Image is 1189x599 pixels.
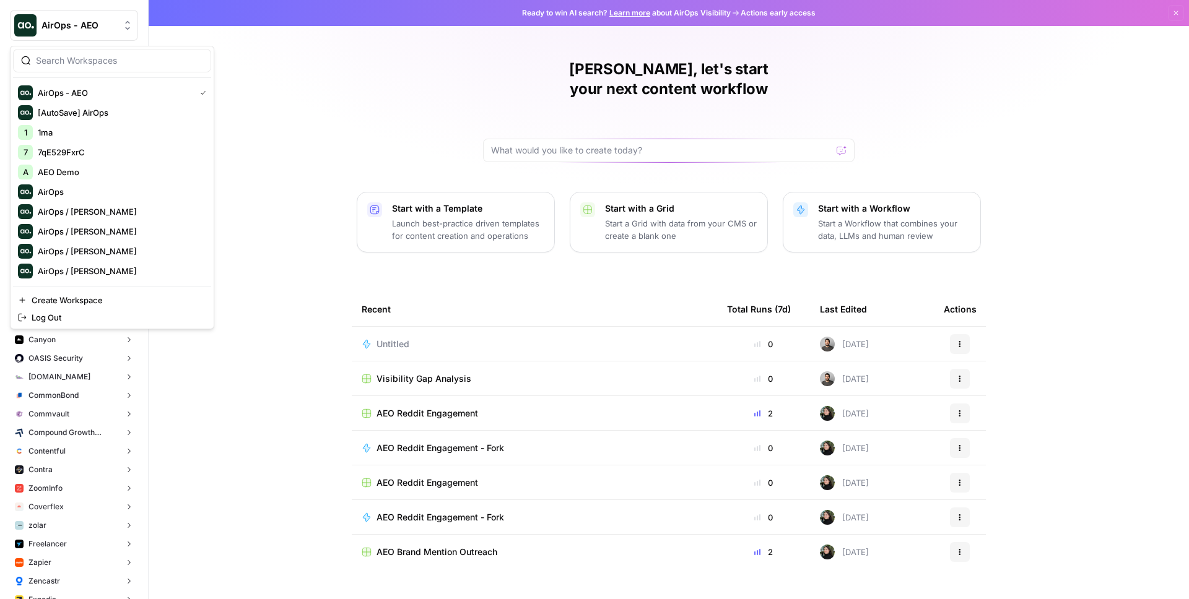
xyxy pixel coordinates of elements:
span: ZoomInfo [28,483,63,494]
span: 7qE529FxrC [38,146,201,158]
div: [DATE] [820,510,869,525]
span: Contentful [28,446,66,457]
div: 0 [727,476,800,489]
a: Log Out [13,309,211,326]
img: 6os5al305rae5m5hhkke1ziqya7s [15,521,24,530]
a: Create Workspace [13,291,211,309]
img: glq0fklpdxbalhn7i6kvfbbvs11n [15,391,24,400]
a: AEO Reddit Engagement [362,407,707,420]
h1: [PERSON_NAME], let's start your next content workflow [483,59,855,99]
button: ZoomInfo [10,479,138,498]
span: AirOps / [PERSON_NAME] [38,245,201,257]
p: Start with a Grid [605,202,757,215]
img: azd67o9nw473vll9dbscvlvo9wsn [15,465,24,474]
span: AEO Reddit Engagement [377,476,478,489]
span: A [23,166,28,178]
span: 1ma [38,126,201,139]
button: Start with a WorkflowStart a Workflow that combines your data, LLMs and human review [783,192,981,252]
span: zolar [28,520,46,531]
a: AEO Reddit Engagement [362,476,707,489]
p: Start a Grid with data from your CMS or create a blank one [605,217,757,242]
button: Coverflex [10,498,138,516]
a: Visibility Gap Analysis [362,373,707,385]
img: 8scb49tlb2vriaw9mclg8ae1t35j [15,558,24,567]
button: Workspace: AirOps - AEO [10,10,138,41]
input: What would you like to create today? [491,144,832,157]
img: AirOps / Caio Lucena Logo [18,204,33,219]
span: Zapier [28,557,51,568]
p: Start with a Workflow [818,202,970,215]
img: 16hj2zu27bdcdvv6x26f6v9ttfr9 [820,337,835,351]
span: AEO Demo [38,166,201,178]
a: Untitled [362,338,707,350]
img: eoqc67reg7z2luvnwhy7wyvdqmsw [820,545,835,559]
span: Untitled [377,338,409,350]
span: AirOps - AEO [41,19,116,32]
div: 2 [727,546,800,558]
span: Coverflex [28,501,64,512]
span: AirOps - AEO [38,87,190,99]
button: Freelancer [10,535,138,553]
img: 0idox3onazaeuxox2jono9vm549w [15,335,24,344]
span: AEO Reddit Engagement - Fork [377,511,504,524]
img: k09s5utkby11dt6rxf2w9zgb46r0 [15,373,24,381]
span: AirOps [38,186,201,198]
img: xf6b4g7v9n1cfco8wpzm78dqnb6e [15,410,24,418]
img: eoqc67reg7z2luvnwhy7wyvdqmsw [820,441,835,455]
img: hcm4s7ic2xq26rsmuray6dv1kquq [15,484,24,493]
span: Compound Growth Marketing [28,427,120,438]
p: Start with a Template [392,202,544,215]
div: Actions [944,292,977,326]
button: Contra [10,460,138,479]
span: AirOps / [PERSON_NAME] [38,265,201,277]
span: [DOMAIN_NAME] [28,371,90,382]
button: [DOMAIN_NAME] [10,368,138,386]
div: [DATE] [820,475,869,490]
img: a9mur837mohu50bzw3stmy70eh87 [15,540,24,548]
span: Freelancer [28,538,67,549]
span: Contra [28,464,53,475]
span: OASIS Security [28,353,83,364]
img: eoqc67reg7z2luvnwhy7wyvdqmsw [820,475,835,490]
div: Workspace: AirOps - AEO [10,46,214,329]
span: Ready to win AI search? about AirOps Visibility [522,7,731,19]
a: AEO Reddit Engagement - Fork [362,511,707,524]
button: Start with a GridStart a Grid with data from your CMS or create a blank one [570,192,768,252]
button: CommonBond [10,386,138,405]
img: eoqc67reg7z2luvnwhy7wyvdqmsw [820,510,835,525]
div: 0 [727,442,800,454]
a: AEO Brand Mention Outreach [362,546,707,558]
span: 1 [24,126,27,139]
span: Zencastr [28,575,60,587]
img: AirOps / Daniel Prazeres Logo [18,224,33,239]
div: [DATE] [820,371,869,386]
span: Commvault [28,408,69,420]
span: [AutoSave] AirOps [38,106,201,119]
button: Zencastr [10,572,138,590]
span: Visibility Gap Analysis [377,373,471,385]
img: l4muj0jjfg7df9oj5fg31blri2em [15,502,24,511]
p: Start a Workflow that combines your data, LLMs and human review [818,217,970,242]
div: [DATE] [820,406,869,421]
div: 0 [727,373,800,385]
button: Commvault [10,405,138,423]
button: Zapier [10,553,138,572]
button: Compound Growth Marketing [10,423,138,442]
button: Start with a TemplateLaunch best-practice driven templates for content creation and operations [357,192,555,252]
div: Total Runs (7d) [727,292,791,326]
p: Launch best-practice driven templates for content creation and operations [392,217,544,242]
div: 0 [727,338,800,350]
img: AirOps Logo [18,184,33,199]
img: AirOps / Darley Barreto Logo [18,244,33,259]
span: AEO Reddit Engagement [377,407,478,420]
span: Actions early access [741,7,816,19]
button: OASIS Security [10,349,138,368]
span: AirOps / [PERSON_NAME] [38,225,201,238]
img: [AutoSave] AirOps Logo [18,105,33,120]
img: kaevn8smg0ztd3bicv5o6c24vmo8 [15,428,24,437]
span: AEO Brand Mention Outreach [377,546,497,558]
input: Search Workspaces [36,54,203,67]
img: eoqc67reg7z2luvnwhy7wyvdqmsw [820,406,835,421]
img: AirOps / Franco Bellomo Logo [18,264,33,278]
div: [DATE] [820,337,869,351]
